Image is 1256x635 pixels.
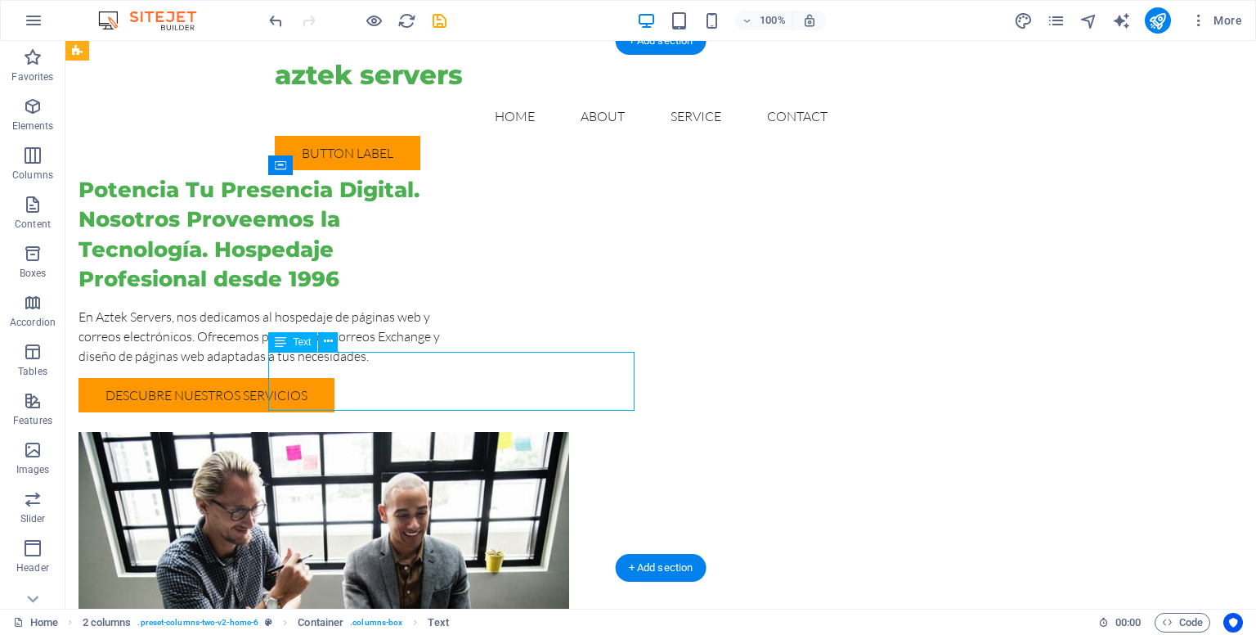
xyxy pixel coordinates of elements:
[83,613,449,633] nav: breadcrumb
[1145,7,1171,34] button: publish
[429,11,449,30] button: save
[11,70,53,83] p: Favorites
[1155,613,1210,633] button: Code
[1079,11,1099,30] button: navigator
[1112,11,1132,30] button: text_generator
[616,554,706,582] div: + Add section
[20,512,46,525] p: Slider
[267,11,285,30] i: Undo: Edit headline (Ctrl+Z)
[802,13,817,28] i: On resize automatically adjust zoom level to fit chosen device.
[1162,613,1203,633] span: Code
[16,561,49,574] p: Header
[428,613,448,633] span: Click to select. Double-click to edit
[265,618,272,627] i: This element is a customizable preset
[16,463,50,476] p: Images
[94,11,217,30] img: Editor Logo
[760,11,786,30] h6: 100%
[83,613,132,633] span: Click to select. Double-click to edit
[616,27,706,55] div: + Add section
[20,267,47,280] p: Boxes
[298,613,343,633] span: Click to select. Double-click to edit
[1112,11,1131,30] i: AI Writer
[1115,613,1141,633] span: 00 00
[13,613,58,633] a: Click to cancel selection. Double-click to open Pages
[735,11,793,30] button: 100%
[266,11,285,30] button: undo
[1148,11,1167,30] i: Publish
[1098,613,1142,633] h6: Session time
[1184,7,1249,34] button: More
[18,365,47,378] p: Tables
[350,613,402,633] span: . columns-box
[364,11,384,30] button: Click here to leave preview mode and continue editing
[1047,11,1066,30] button: pages
[1047,11,1065,30] i: Pages (Ctrl+Alt+S)
[1014,11,1033,30] i: Design (Ctrl+Alt+Y)
[12,169,53,182] p: Columns
[397,11,416,30] i: Reload page
[1127,616,1129,628] span: :
[1223,613,1243,633] button: Usercentrics
[430,11,449,30] i: Save (Ctrl+S)
[13,414,52,427] p: Features
[15,218,51,231] p: Content
[1014,11,1034,30] button: design
[1191,12,1242,29] span: More
[293,337,311,347] span: Text
[10,316,56,329] p: Accordion
[137,613,258,633] span: . preset-columns-two-v2-home-6
[1079,11,1098,30] i: Navigator
[12,119,54,133] p: Elements
[397,11,416,30] button: reload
